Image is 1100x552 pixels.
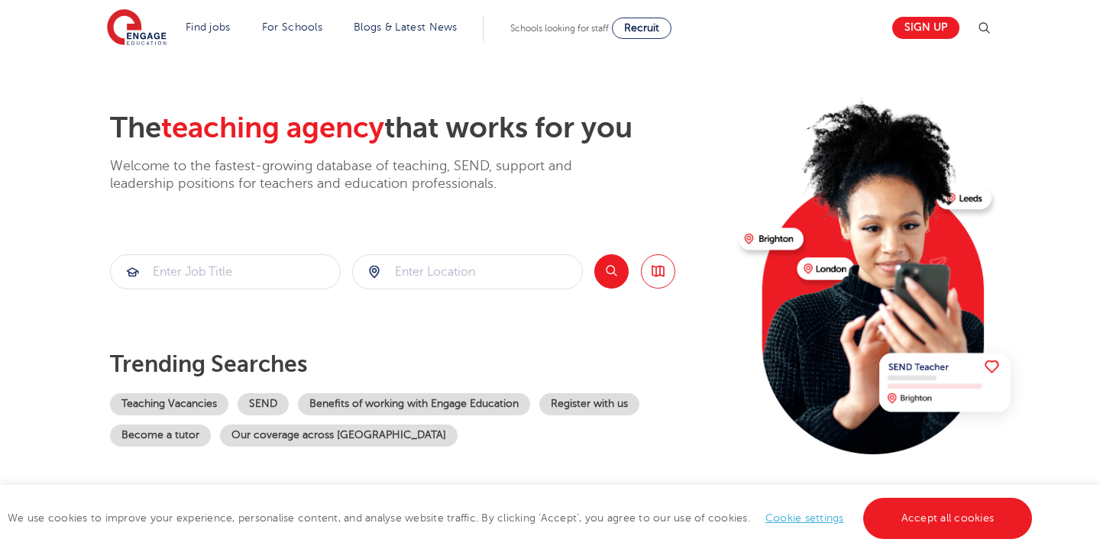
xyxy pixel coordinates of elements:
[624,22,659,34] span: Recruit
[111,255,340,289] input: Submit
[220,424,458,447] a: Our coverage across [GEOGRAPHIC_DATA]
[612,18,671,39] a: Recruit
[8,512,1036,524] span: We use cookies to improve your experience, personalise content, and analyse website traffic. By c...
[107,9,167,47] img: Engage Education
[110,157,614,193] p: Welcome to the fastest-growing database of teaching, SEND, support and leadership positions for t...
[863,498,1033,539] a: Accept all cookies
[110,254,341,289] div: Submit
[510,23,609,34] span: Schools looking for staff
[298,393,530,415] a: Benefits of working with Engage Education
[238,393,289,415] a: SEND
[352,254,583,289] div: Submit
[892,17,959,39] a: Sign up
[765,512,844,524] a: Cookie settings
[186,21,231,33] a: Find jobs
[539,393,639,415] a: Register with us
[353,255,582,289] input: Submit
[262,21,322,33] a: For Schools
[110,424,211,447] a: Become a tutor
[354,21,458,33] a: Blogs & Latest News
[110,393,228,415] a: Teaching Vacancies
[110,111,726,146] h2: The that works for you
[161,111,384,144] span: teaching agency
[594,254,629,289] button: Search
[110,350,726,378] p: Trending searches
